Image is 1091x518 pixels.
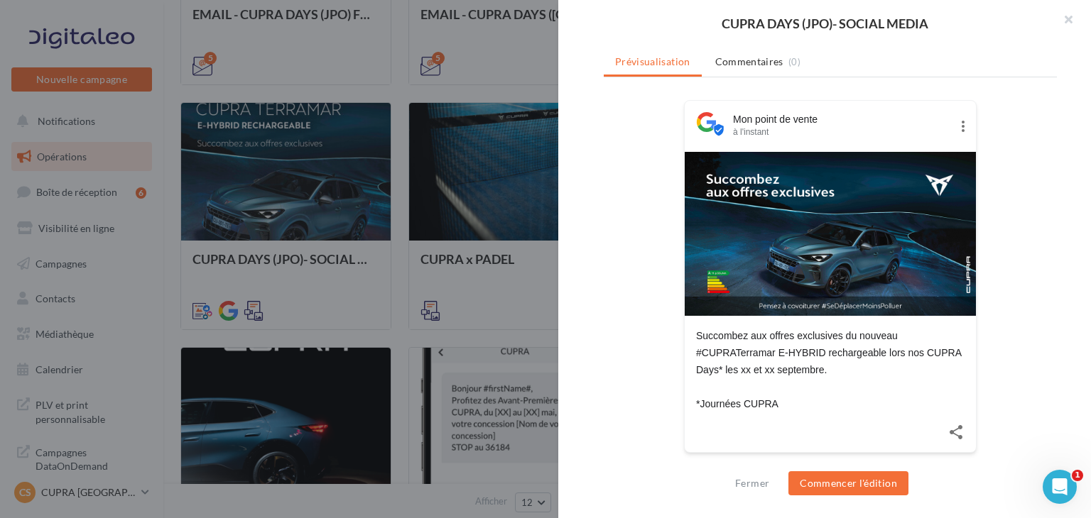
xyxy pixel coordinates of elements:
[788,56,800,67] span: (0)
[715,55,783,69] span: Commentaires
[729,475,775,492] button: Fermer
[733,126,950,138] div: à l'instant
[1072,470,1083,481] span: 1
[788,471,908,495] button: Commencer l'édition
[733,112,950,126] div: Mon point de vente
[581,17,1068,30] div: CUPRA DAYS (JPO)- SOCIAL MEDIA
[685,152,976,316] img: JPO_TERRAMAR_HYBRID_GMB copie
[1043,470,1077,504] iframe: Intercom live chat
[684,456,977,475] div: La prévisualisation est non-contractuelle
[696,327,965,412] div: Succombez aux offres exclusives du nouveau #CUPRATerramar E-HYBRID rechargeable lors nos CUPRA Da...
